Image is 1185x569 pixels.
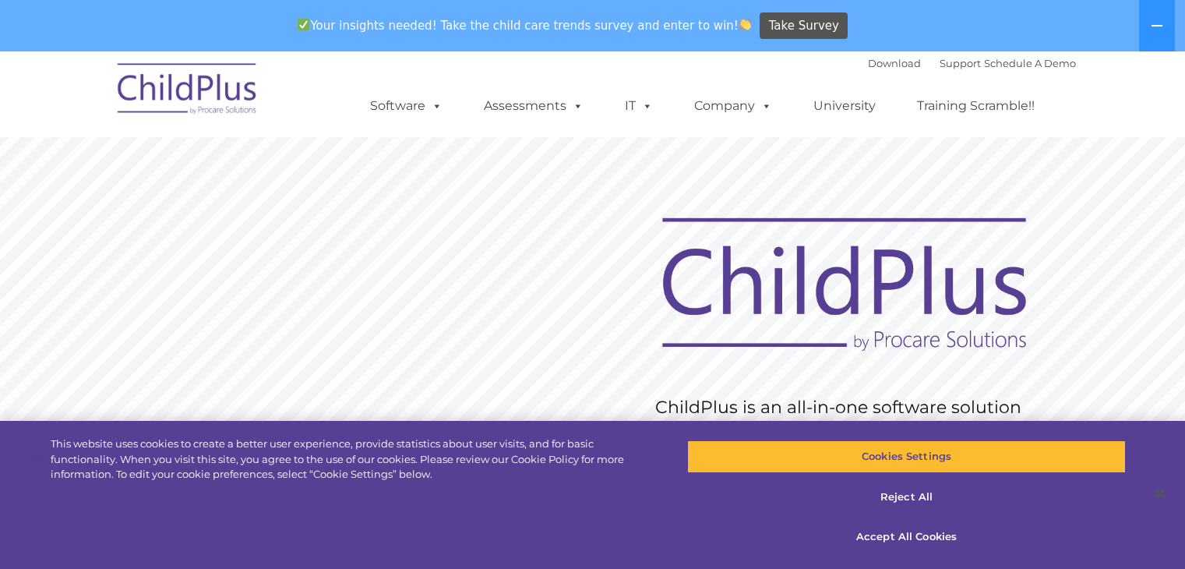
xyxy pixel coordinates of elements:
[609,90,668,122] a: IT
[687,440,1126,473] button: Cookies Settings
[868,57,1076,69] font: |
[798,90,891,122] a: University
[655,396,1042,560] rs-layer: ChildPlus is an all-in-one software solution for Head Start, EHS, Migrant, State Pre-K, or other ...
[110,52,266,130] img: ChildPlus by Procare Solutions
[769,12,839,40] span: Take Survey
[901,90,1050,122] a: Training Scramble!!
[291,10,758,41] span: Your insights needed! Take the child care trends survey and enter to win!
[468,90,599,122] a: Assessments
[868,57,921,69] a: Download
[687,521,1126,553] button: Accept All Cookies
[1143,476,1177,511] button: Close
[354,90,458,122] a: Software
[298,19,309,30] img: ✅
[940,57,981,69] a: Support
[679,90,788,122] a: Company
[984,57,1076,69] a: Schedule A Demo
[51,436,652,482] div: This website uses cookies to create a better user experience, provide statistics about user visit...
[687,481,1126,514] button: Reject All
[739,19,751,30] img: 👏
[760,12,848,40] a: Take Survey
